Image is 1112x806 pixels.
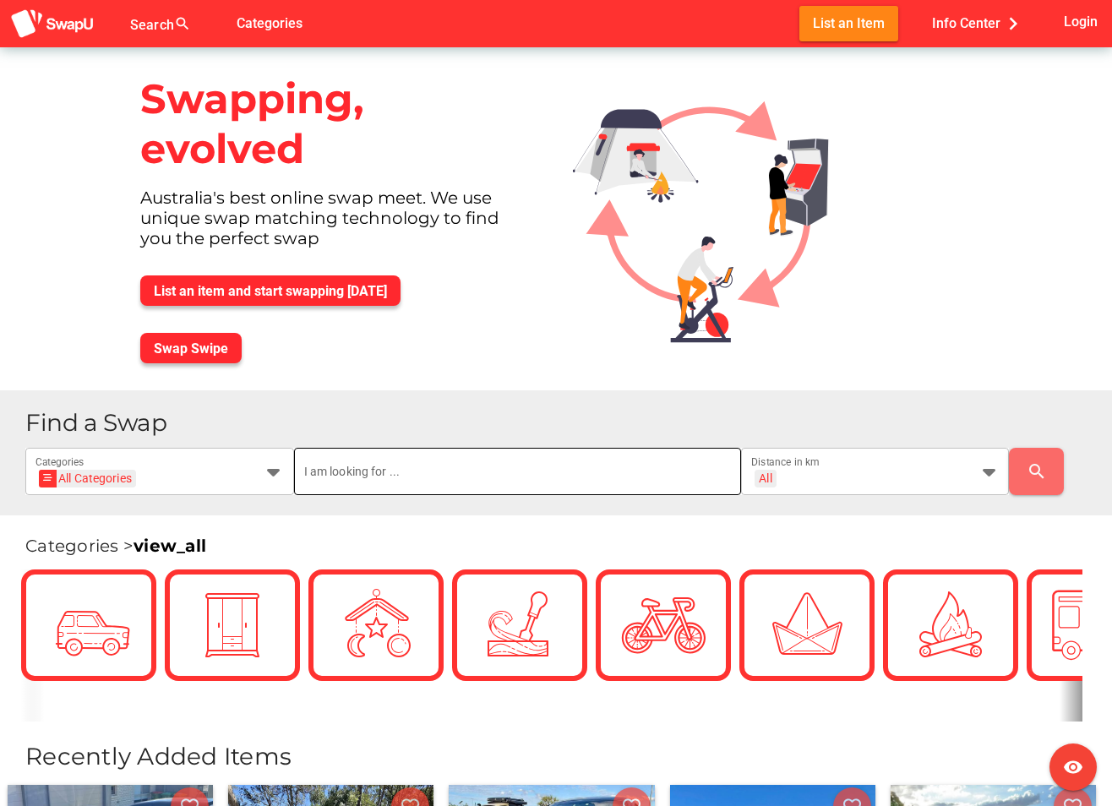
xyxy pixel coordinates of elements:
[10,8,95,40] img: aSD8y5uGLpzPJLYTcYcjNu3laj1c05W5KWf0Ds+Za8uybjssssuu+yyyy677LKX2n+PWMSDJ9a87AAAAABJRU5ErkJggg==
[211,14,232,34] i: false
[813,12,885,35] span: List an Item
[223,6,316,41] button: Categories
[25,536,206,556] span: Categories >
[44,470,132,487] div: All Categories
[154,340,228,357] span: Swap Swipe
[1060,6,1102,37] button: Login
[932,9,1026,37] span: Info Center
[1000,11,1026,36] i: chevron_right
[1063,757,1083,777] i: visibility
[304,448,731,495] input: I am looking for ...
[140,275,401,306] button: List an item and start swapping [DATE]
[559,47,869,362] img: Graphic.svg
[1064,10,1098,33] span: Login
[127,188,546,262] div: Australia's best online swap meet. We use unique swap matching technology to find you the perfect...
[134,536,206,556] a: view_all
[1027,461,1047,482] i: search
[237,9,303,37] span: Categories
[759,471,771,486] div: All
[223,14,316,30] a: Categories
[25,742,292,771] span: Recently Added Items
[25,411,1098,435] h1: Find a Swap
[918,6,1039,41] button: Info Center
[127,61,546,188] div: Swapping, evolved
[799,6,898,41] button: List an Item
[154,283,387,299] span: List an item and start swapping [DATE]
[140,333,242,363] button: Swap Swipe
